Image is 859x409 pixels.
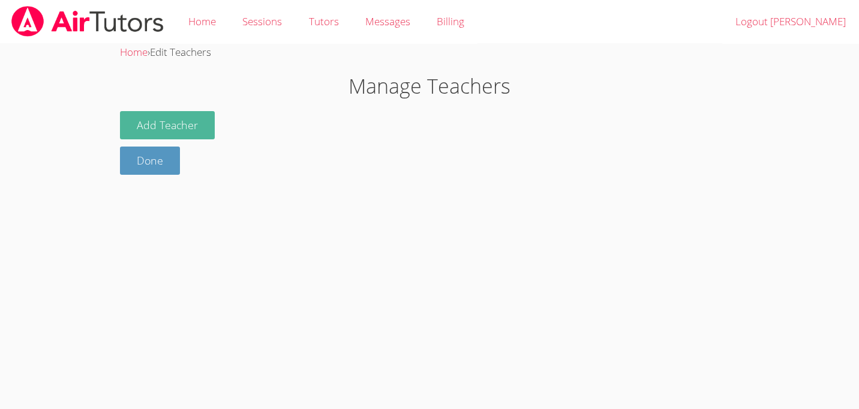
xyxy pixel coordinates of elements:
span: Messages [365,14,410,28]
div: › [120,44,738,61]
a: Home [120,45,148,59]
img: airtutors_banner-c4298cdbf04f3fff15de1276eac7730deb9818008684d7c2e4769d2f7ddbe033.png [10,6,165,37]
a: Done [120,147,180,175]
h1: Manage Teachers [120,71,738,101]
button: Add Teacher [120,111,215,139]
span: Edit Teachers [150,45,211,59]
